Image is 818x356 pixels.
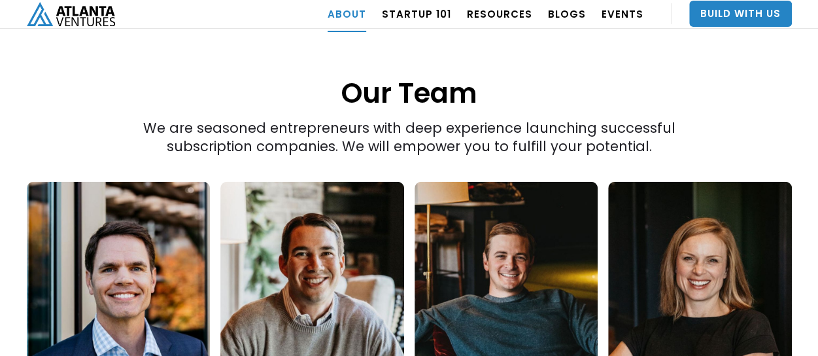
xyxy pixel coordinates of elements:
h1: Our Team [27,9,792,112]
a: Build With Us [689,1,792,27]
